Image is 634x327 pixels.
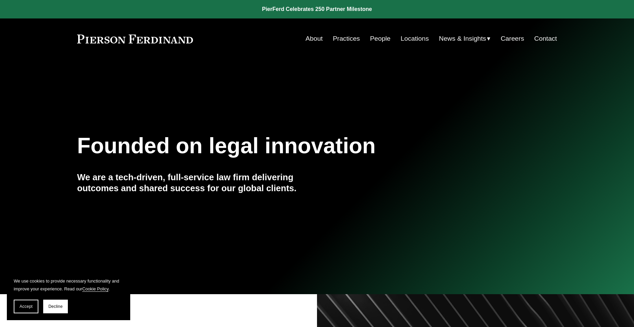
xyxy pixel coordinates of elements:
[43,300,68,313] button: Decline
[306,32,323,45] a: About
[77,172,317,194] h4: We are a tech-driven, full-service law firm delivering outcomes and shared success for our global...
[501,32,524,45] a: Careers
[48,304,63,309] span: Decline
[439,32,491,45] a: folder dropdown
[333,32,360,45] a: Practices
[401,32,429,45] a: Locations
[20,304,33,309] span: Accept
[534,32,557,45] a: Contact
[439,33,486,45] span: News & Insights
[77,133,477,158] h1: Founded on legal innovation
[82,286,109,291] a: Cookie Policy
[14,300,38,313] button: Accept
[370,32,391,45] a: People
[7,270,130,320] section: Cookie banner
[14,277,123,293] p: We use cookies to provide necessary functionality and improve your experience. Read our .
